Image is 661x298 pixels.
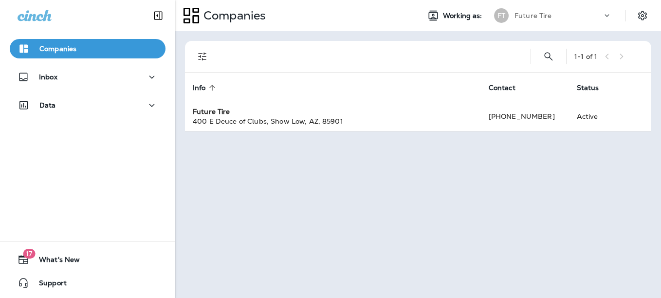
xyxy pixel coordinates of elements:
[574,53,597,60] div: 1 - 1 of 1
[193,84,206,92] span: Info
[10,250,165,269] button: 17What's New
[29,279,67,291] span: Support
[29,256,80,267] span: What's New
[23,249,35,259] span: 17
[193,83,219,92] span: Info
[539,47,558,66] button: Search Companies
[577,84,599,92] span: Status
[443,12,484,20] span: Working as:
[193,107,230,116] strong: Future Tire
[200,8,266,23] p: Companies
[489,84,515,92] span: Contact
[10,67,165,87] button: Inbox
[10,95,165,115] button: Data
[481,102,569,131] td: [PHONE_NUMBER]
[10,39,165,58] button: Companies
[39,101,56,109] p: Data
[489,83,528,92] span: Contact
[193,116,473,126] div: 400 E Deuce of Clubs , Show Low , AZ , 85901
[494,8,509,23] div: FT
[145,6,172,25] button: Collapse Sidebar
[577,83,612,92] span: Status
[39,73,57,81] p: Inbox
[10,273,165,293] button: Support
[514,12,552,19] p: Future Tire
[39,45,76,53] p: Companies
[634,7,651,24] button: Settings
[569,102,622,131] td: Active
[193,47,212,66] button: Filters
